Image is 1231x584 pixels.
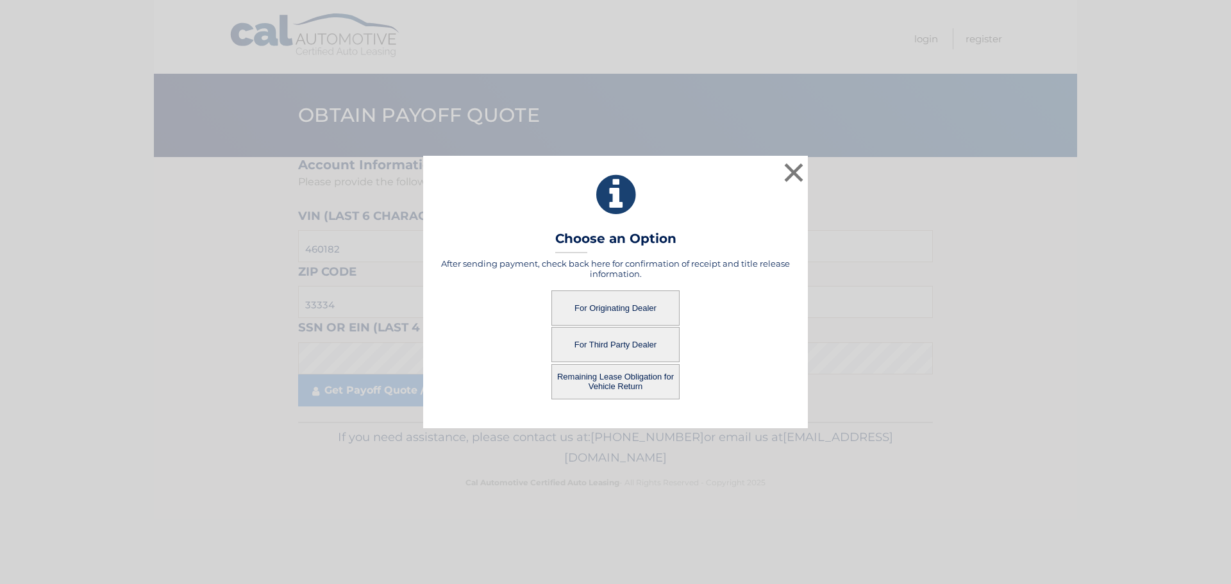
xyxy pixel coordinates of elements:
button: × [781,160,807,185]
button: For Originating Dealer [551,290,680,326]
button: Remaining Lease Obligation for Vehicle Return [551,364,680,399]
button: For Third Party Dealer [551,327,680,362]
h3: Choose an Option [555,231,676,253]
h5: After sending payment, check back here for confirmation of receipt and title release information. [439,258,792,279]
